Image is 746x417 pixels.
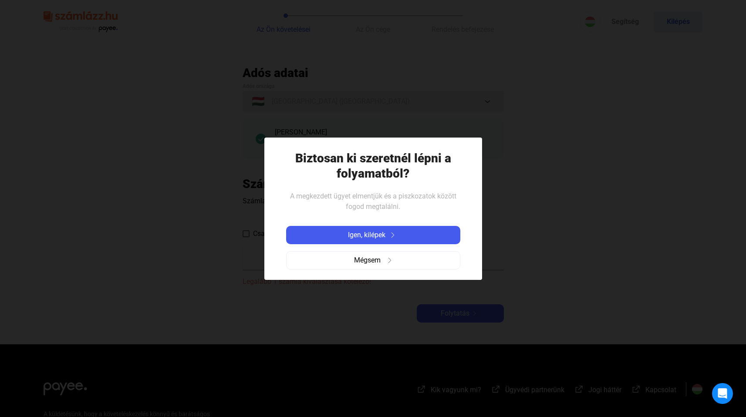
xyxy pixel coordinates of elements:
[286,226,460,244] button: Igen, kilépekarrow-right-white
[712,383,733,404] div: Open Intercom Messenger
[286,251,460,269] button: Mégsemarrow-right-grey
[387,258,392,263] img: arrow-right-grey
[290,192,456,211] span: A megkezdett ügyet elmentjük és a piszkozatok között fogod megtalálni.
[348,230,385,240] span: Igen, kilépek
[354,255,381,266] span: Mégsem
[286,151,460,181] h1: Biztosan ki szeretnél lépni a folyamatból?
[388,232,398,238] img: arrow-right-white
